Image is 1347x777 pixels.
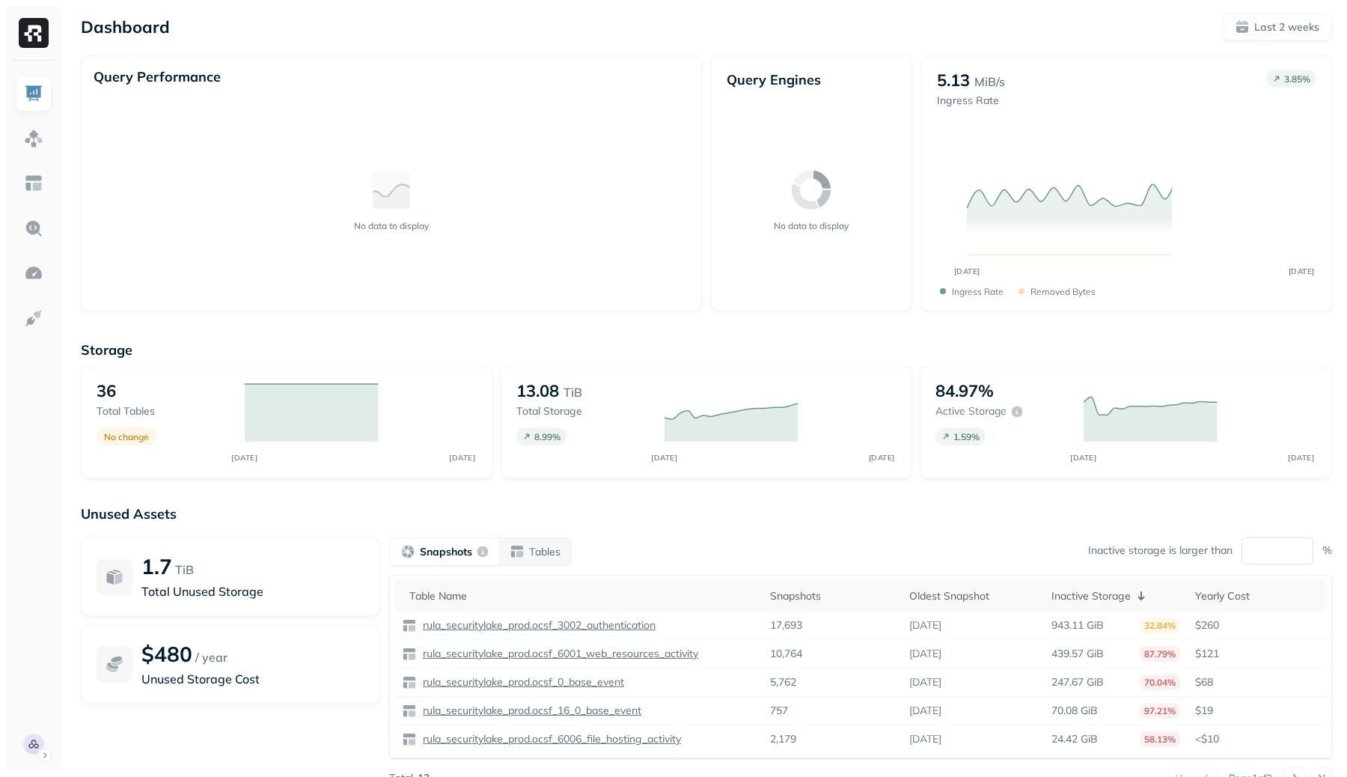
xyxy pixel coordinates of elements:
img: table [402,618,417,633]
tspan: [DATE] [1289,453,1315,462]
p: Query Engines [727,71,897,88]
img: Rula [23,734,44,755]
p: Ingress Rate [937,94,1005,108]
div: Yearly Cost [1195,587,1319,605]
p: Total Unused Storage [141,582,364,600]
tspan: [DATE] [449,453,475,462]
p: 2,179 [770,732,796,746]
p: $19 [1195,704,1319,718]
p: 84.97% [935,380,994,401]
p: No change [104,431,149,442]
p: 13.08 [516,380,559,401]
a: rula_securitylake_prod.ocsf_6001_web_resources_activity [417,647,698,661]
p: rula_securitylake_prod.ocsf_6006_file_hosting_activity [420,732,681,746]
img: Assets [24,129,43,148]
tspan: [DATE] [953,266,980,276]
img: table [402,704,417,719]
p: $480 [141,641,192,667]
p: Inactive Storage [1051,589,1131,603]
p: 757 [770,704,788,718]
p: 97.21% [1140,703,1180,719]
p: [DATE] [909,675,941,689]
p: / year [195,648,227,666]
p: 17,693 [770,618,802,633]
img: table [402,675,417,690]
img: table [402,647,417,662]
p: 87.79% [1140,646,1180,662]
img: Ryft [19,18,49,48]
p: Tables [529,545,561,559]
p: 247.67 GiB [1051,675,1104,689]
p: [DATE] [909,704,941,718]
img: Query Explorer [24,219,43,238]
p: Active storage [935,404,1007,418]
a: rula_securitylake_prod.ocsf_0_base_event [417,675,624,689]
p: rula_securitylake_prod.ocsf_6001_web_resources_activity [420,647,698,661]
div: Snapshots [770,587,894,605]
p: $68 [1195,675,1319,689]
p: Removed bytes [1030,286,1096,297]
p: 10,764 [770,647,802,661]
p: No data to display [354,220,429,231]
a: rula_securitylake_prod.ocsf_6006_file_hosting_activity [417,732,681,746]
img: Dashboard [24,84,43,103]
p: $260 [1195,618,1319,633]
p: Total tables [97,404,230,418]
p: Unused Assets [81,505,1332,522]
p: MiB/s [974,73,1005,91]
img: table [402,732,417,747]
p: $121 [1195,647,1319,661]
p: rula_securitylake_prod.ocsf_0_base_event [420,675,624,689]
p: TiB [175,561,194,579]
div: Table Name [409,587,755,605]
p: 5,762 [770,675,796,689]
p: 70.08 GiB [1051,704,1098,718]
tspan: [DATE] [869,453,895,462]
p: [DATE] [909,618,941,633]
p: 8.99 % [534,431,561,442]
p: 5.13 [937,70,970,91]
p: 1.7 [141,553,172,579]
div: Oldest Snapshot [909,587,1036,605]
tspan: [DATE] [1071,453,1097,462]
p: 439.57 GiB [1051,647,1104,661]
p: Last 2 weeks [1254,20,1319,34]
p: 943.11 GiB [1051,618,1104,633]
tspan: [DATE] [232,453,258,462]
tspan: [DATE] [651,453,677,462]
p: Ingress Rate [952,286,1004,297]
p: Query Performance [94,68,221,85]
p: [DATE] [909,732,941,746]
p: 32.84% [1140,618,1180,633]
p: Unused Storage Cost [141,670,364,688]
p: 3.85 % [1284,73,1310,85]
img: Integrations [24,308,43,328]
p: No data to display [774,220,849,231]
p: 1.59 % [953,431,980,442]
p: [DATE] [909,647,941,661]
img: Asset Explorer [24,174,43,193]
p: 58.13% [1140,731,1180,747]
p: 24.42 GiB [1051,732,1098,746]
p: 36 [97,380,116,401]
button: Last 2 weeks [1222,13,1332,40]
tspan: [DATE] [1288,266,1314,276]
p: Snapshots [420,545,472,559]
a: rula_securitylake_prod.ocsf_16_0_base_event [417,704,641,718]
p: rula_securitylake_prod.ocsf_3002_authentication [420,618,656,633]
p: TiB [563,383,582,401]
p: % [1322,543,1332,558]
p: Storage [81,341,1332,359]
p: Inactive storage is larger than [1088,543,1233,558]
p: rula_securitylake_prod.ocsf_16_0_base_event [420,704,641,718]
p: <$10 [1195,732,1319,746]
p: Dashboard [81,16,170,37]
img: Optimization [24,263,43,283]
a: rula_securitylake_prod.ocsf_3002_authentication [417,618,656,633]
p: 70.04% [1140,674,1180,690]
p: Total storage [516,404,650,418]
